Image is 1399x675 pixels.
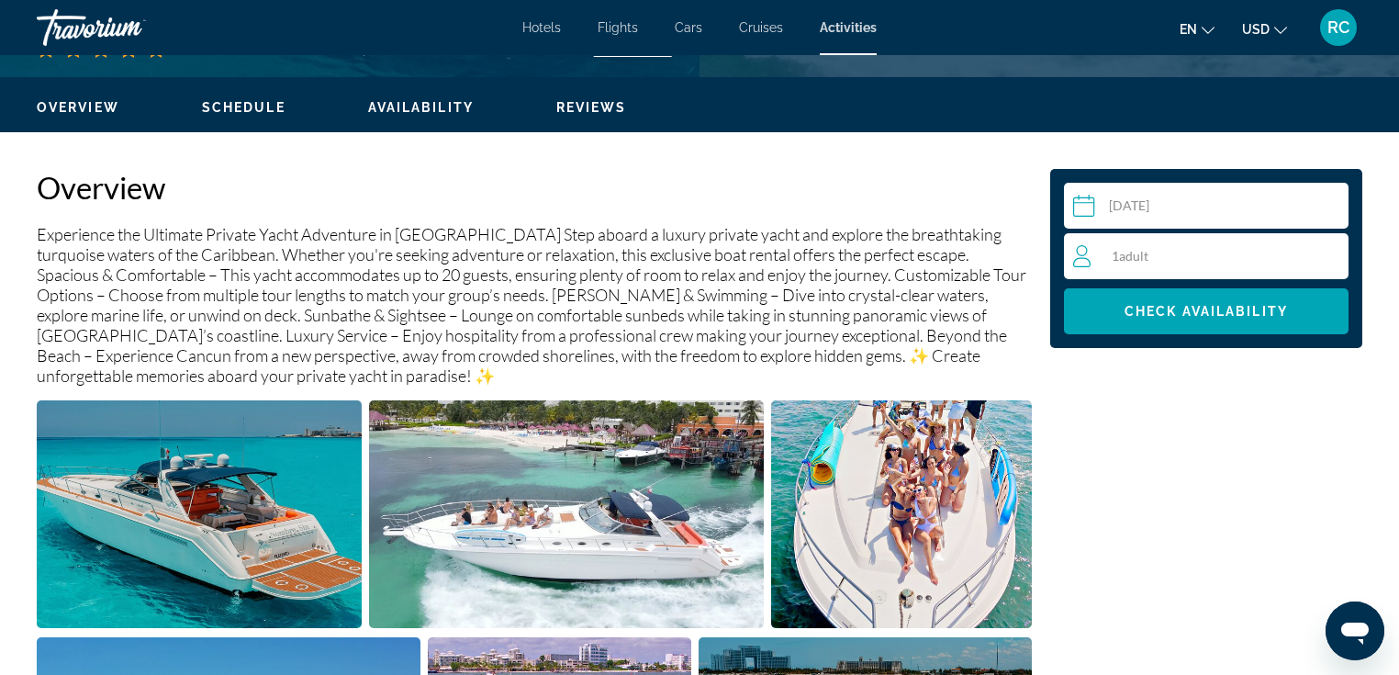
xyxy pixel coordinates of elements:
[37,399,362,629] button: Open full-screen image slider
[368,99,474,116] button: Availability
[820,20,877,35] a: Activities
[1064,288,1349,334] button: Check Availability
[37,169,1032,206] h2: Overview
[1125,304,1288,319] span: Check Availability
[1064,233,1349,279] button: Travelers: 1 adult, 0 children
[598,20,638,35] a: Flights
[37,4,220,51] a: Travorium
[1119,248,1148,264] span: Adult
[37,224,1032,386] p: Experience the Ultimate Private Yacht Adventure in [GEOGRAPHIC_DATA] Step aboard a luxury private...
[739,20,783,35] a: Cruises
[1180,22,1197,37] span: en
[37,100,119,115] span: Overview
[771,399,1032,629] button: Open full-screen image slider
[202,100,285,115] span: Schedule
[37,99,119,116] button: Overview
[369,399,763,629] button: Open full-screen image slider
[1112,248,1148,264] span: 1
[1326,602,1384,660] iframe: Button to launch messaging window
[556,99,627,116] button: Reviews
[1180,16,1214,42] button: Change language
[1327,18,1349,37] span: RC
[556,100,627,115] span: Reviews
[1242,16,1287,42] button: Change currency
[1242,22,1270,37] span: USD
[675,20,702,35] a: Cars
[522,20,561,35] a: Hotels
[1315,8,1362,47] button: User Menu
[202,99,285,116] button: Schedule
[368,100,474,115] span: Availability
